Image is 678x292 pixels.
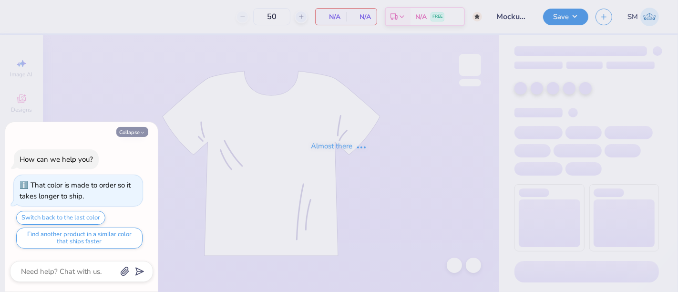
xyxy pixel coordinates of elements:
div: Almost there [311,141,367,152]
div: How can we help you? [20,155,93,164]
button: Collapse [116,127,148,137]
button: Find another product in a similar color that ships faster [16,228,143,249]
div: That color is made to order so it takes longer to ship. [20,180,131,201]
button: Switch back to the last color [16,211,105,225]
